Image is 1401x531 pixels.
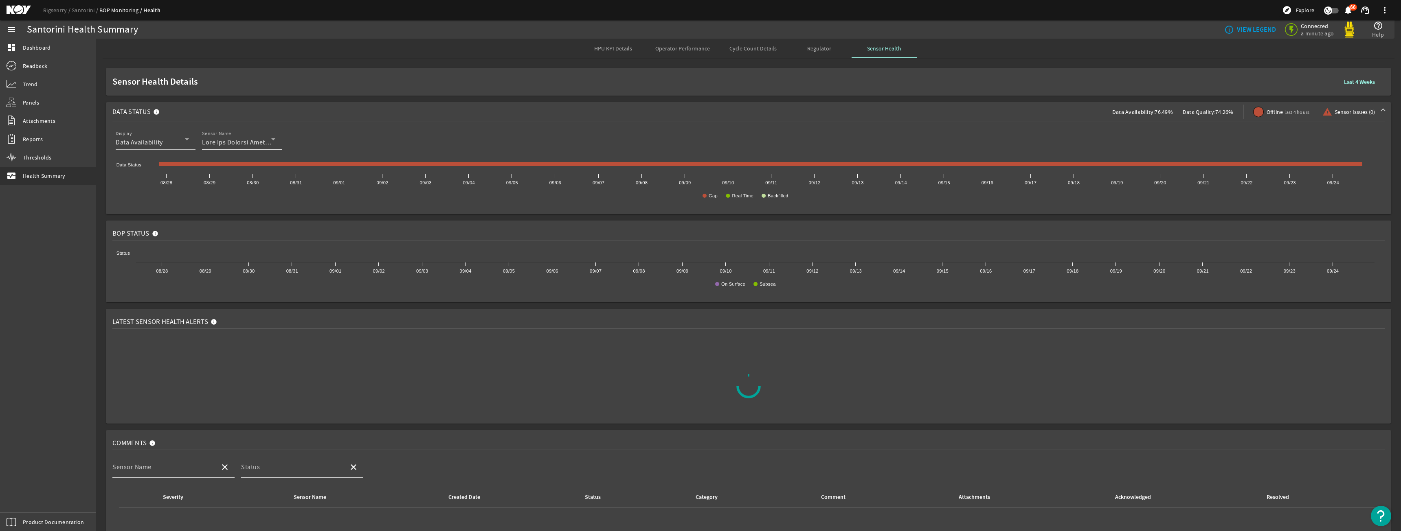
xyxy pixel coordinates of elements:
[23,62,47,70] span: Readback
[290,180,302,185] text: 08/31
[1371,506,1391,526] button: Open Resource Center
[1343,5,1353,15] mat-icon: notifications
[112,463,152,471] mat-label: Sensor Name
[1267,108,1310,116] span: Offline
[376,180,388,185] text: 09/02
[1279,4,1318,17] button: Explore
[243,269,255,273] text: 08/30
[722,180,734,185] text: 09/10
[1341,22,1357,38] img: Yellowpod.svg
[1058,493,1214,502] div: Acknowledged
[1372,31,1384,39] span: Help
[1215,108,1234,116] span: 74.26%
[590,269,602,273] text: 09/07
[1067,269,1078,273] text: 09/18
[116,131,132,137] mat-label: Display
[396,493,539,502] div: Created Date
[463,180,475,185] text: 09/04
[679,180,691,185] text: 09/09
[709,193,718,198] text: Gap
[982,180,993,185] text: 09/16
[23,80,37,88] span: Trend
[593,180,604,185] text: 09/07
[23,518,84,526] span: Product Documentation
[585,493,601,502] div: Status
[7,171,16,181] mat-icon: monitor_heart
[655,46,710,51] span: Operator Performance
[1285,109,1309,116] span: last 4 hours
[7,25,16,35] mat-icon: menu
[1267,493,1289,502] div: Resolved
[349,462,358,472] mat-icon: close
[937,269,949,273] text: 09/15
[1301,22,1335,30] span: Connected
[895,180,907,185] text: 09/14
[720,269,731,273] text: 09/10
[1375,0,1394,20] button: more_vert
[503,269,515,273] text: 09/05
[1344,78,1375,86] b: Last 4 Weeks
[721,282,745,286] text: On Surface
[1319,105,1378,119] button: Sensor Issues (0)
[1153,269,1165,273] text: 09/20
[112,78,1334,86] span: Sensor Health Details
[1284,180,1296,185] text: 09/23
[594,46,632,51] span: HPU KPI Details
[200,269,211,273] text: 08/29
[116,162,141,167] text: Data Status
[23,172,66,180] span: Health Summary
[893,269,905,273] text: 09/14
[938,180,950,185] text: 09/15
[420,180,432,185] text: 09/03
[980,269,992,273] text: 09/16
[633,269,645,273] text: 09/08
[1360,5,1370,15] mat-icon: support_agent
[202,131,231,137] mat-label: Sensor Name
[1327,180,1339,185] text: 09/24
[23,117,55,125] span: Attachments
[247,180,259,185] text: 08/30
[676,269,688,273] text: 09/09
[1068,180,1080,185] text: 09/18
[240,493,386,502] div: Sensor Name
[821,493,845,502] div: Comment
[549,180,561,185] text: 09/06
[1284,269,1296,273] text: 09/23
[112,318,208,326] span: Latest Sensor Health Alerts
[112,102,163,122] mat-panel-title: Data Status
[732,193,753,198] text: Real Time
[506,180,518,185] text: 09/05
[204,180,215,185] text: 08/29
[122,493,231,502] div: Severity
[23,98,40,107] span: Panels
[373,269,385,273] text: 09/02
[286,269,298,273] text: 08/31
[1296,6,1314,14] span: Explore
[1223,493,1338,502] div: Resolved
[1237,26,1276,34] b: VIEW LEGEND
[1183,108,1215,116] span: Data Quality:
[636,180,648,185] text: 09/08
[760,282,776,286] text: Subsea
[220,462,230,472] mat-icon: close
[1335,108,1375,116] span: Sensor Issues (0)
[1241,180,1252,185] text: 09/22
[112,439,147,447] span: Comments
[329,269,341,273] text: 09/01
[27,26,138,34] div: Santorini Health Summary
[99,7,143,14] a: BOP Monitoring
[448,493,480,502] div: Created Date
[106,102,1391,122] mat-expansion-panel-header: Data StatusData Availability:76.49%Data Quality:74.26%Offlinelast 4 hoursSensor Issues (0)
[7,43,16,52] mat-icon: dashboard
[333,180,345,185] text: 09/01
[806,269,818,273] text: 09/12
[1111,180,1123,185] text: 09/19
[106,122,1391,214] div: Data StatusData Availability:76.49%Data Quality:74.26%Offlinelast 4 hoursSensor Issues (0)
[1154,180,1166,185] text: 09/20
[1155,108,1173,116] span: 76.49%
[1112,108,1155,116] span: Data Availability:
[850,269,862,273] text: 09/13
[112,229,149,238] span: BOP Status
[763,269,775,273] text: 09/11
[852,180,864,185] text: 09/13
